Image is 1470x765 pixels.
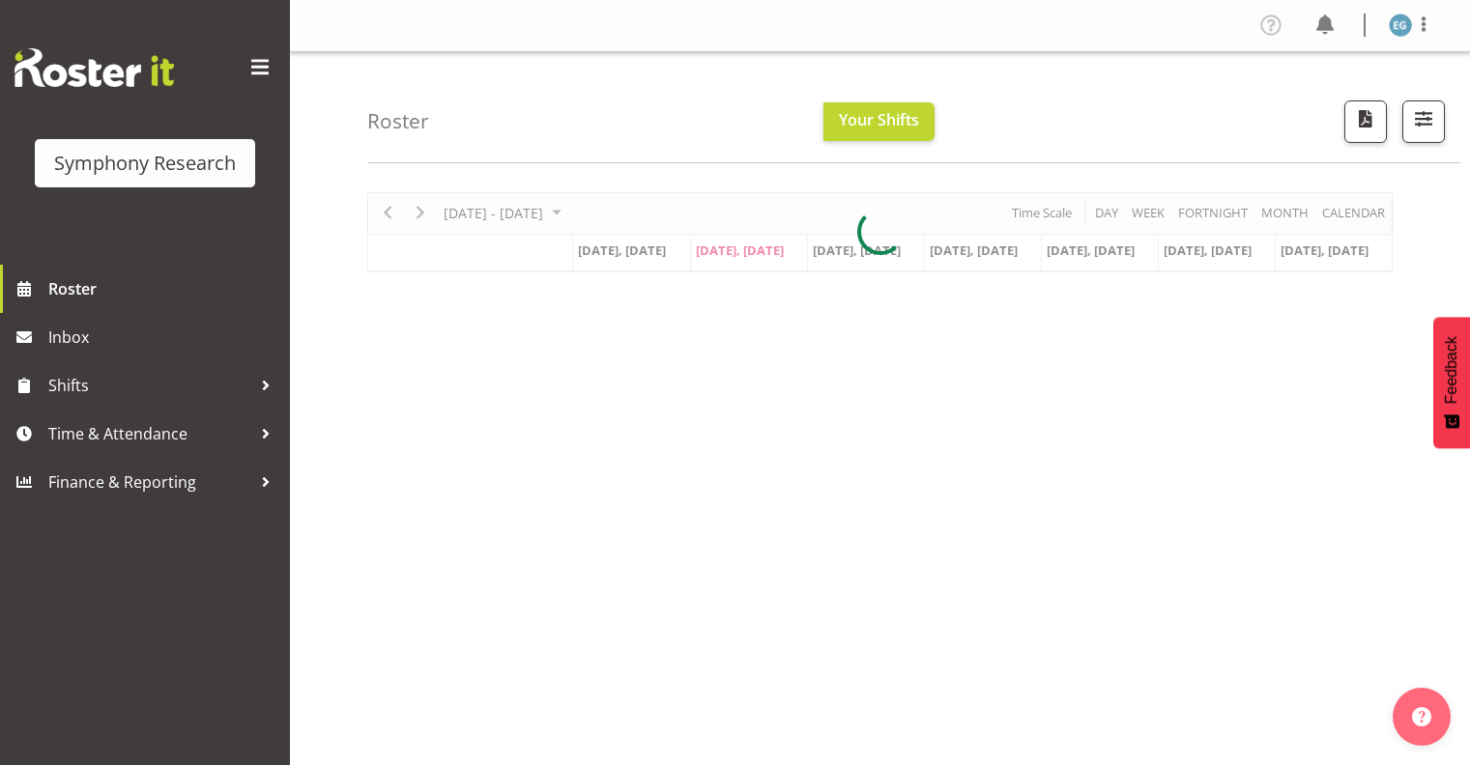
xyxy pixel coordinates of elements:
[839,109,919,130] span: Your Shifts
[48,371,251,400] span: Shifts
[14,48,174,87] img: Rosterit website logo
[1412,707,1431,726] img: help-xxl-2.png
[1389,14,1412,37] img: evelyn-gray1866.jpg
[48,419,251,448] span: Time & Attendance
[1402,100,1445,143] button: Filter Shifts
[1433,317,1470,448] button: Feedback - Show survey
[48,323,280,352] span: Inbox
[48,467,251,496] span: Finance & Reporting
[367,110,429,132] h4: Roster
[823,102,935,141] button: Your Shifts
[48,274,280,303] span: Roster
[1443,336,1460,404] span: Feedback
[1344,100,1387,143] button: Download a PDF of the roster according to the set date range.
[54,149,236,178] div: Symphony Research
